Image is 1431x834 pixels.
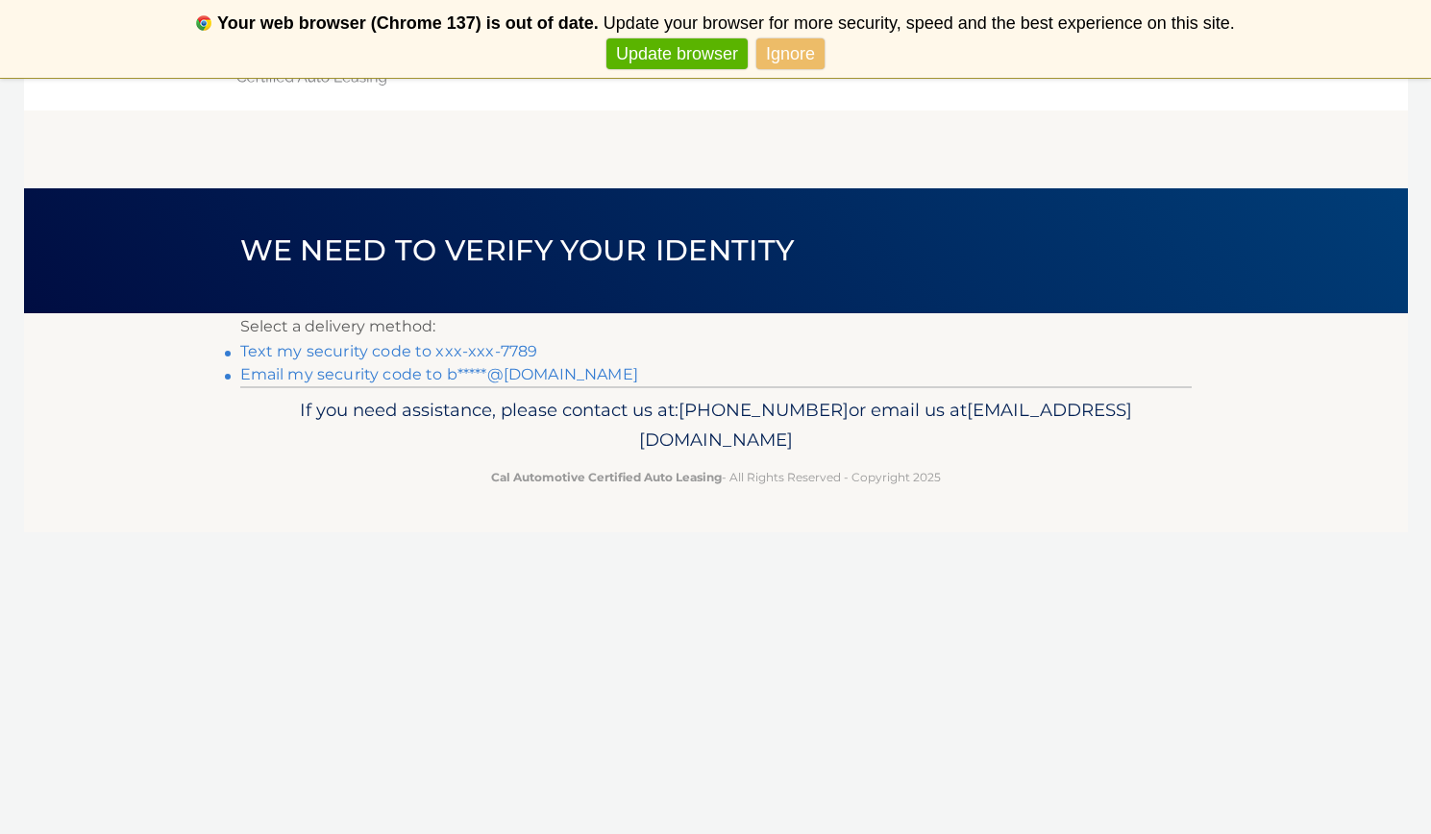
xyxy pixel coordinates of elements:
[253,395,1179,456] p: If you need assistance, please contact us at: or email us at
[240,365,638,383] a: Email my security code to b*****@[DOMAIN_NAME]
[217,13,599,33] b: Your web browser (Chrome 137) is out of date.
[240,233,795,268] span: We need to verify your identity
[756,38,825,70] a: Ignore
[491,470,722,484] strong: Cal Automotive Certified Auto Leasing
[678,399,849,421] span: [PHONE_NUMBER]
[240,342,538,360] a: Text my security code to xxx-xxx-7789
[253,467,1179,487] p: - All Rights Reserved - Copyright 2025
[606,38,748,70] a: Update browser
[604,13,1235,33] span: Update your browser for more security, speed and the best experience on this site.
[240,313,1192,340] p: Select a delivery method:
